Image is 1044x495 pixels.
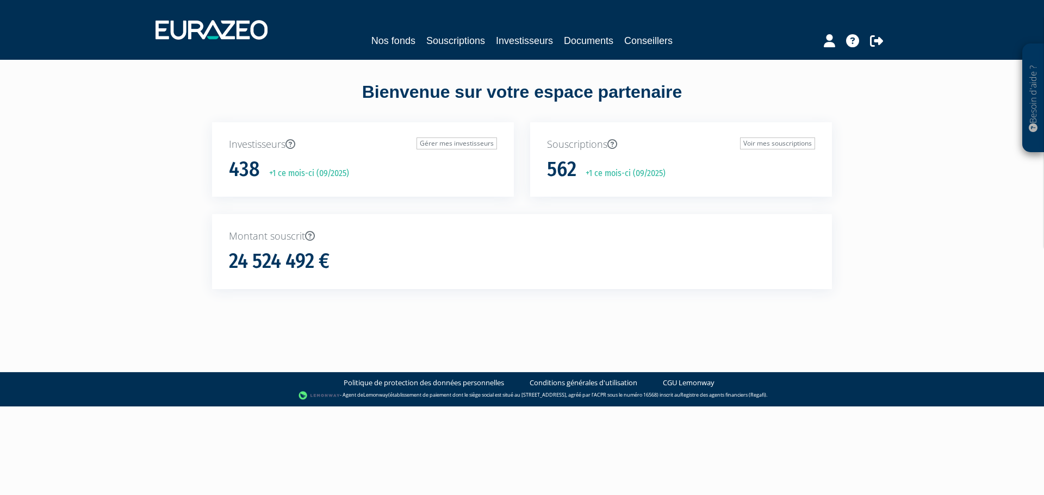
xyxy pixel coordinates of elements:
[740,137,815,149] a: Voir mes souscriptions
[530,378,637,388] a: Conditions générales d'utilisation
[344,378,504,388] a: Politique de protection des données personnelles
[204,80,840,122] div: Bienvenue sur votre espace partenaire
[547,158,576,181] h1: 562
[417,137,497,149] a: Gérer mes investisseurs
[496,33,553,48] a: Investisseurs
[1027,49,1040,147] p: Besoin d'aide ?
[663,378,714,388] a: CGU Lemonway
[624,33,673,48] a: Conseillers
[680,391,766,398] a: Registre des agents financiers (Regafi)
[156,20,268,40] img: 1732889491-logotype_eurazeo_blanc_rvb.png
[229,137,497,152] p: Investisseurs
[426,33,485,48] a: Souscriptions
[371,33,415,48] a: Nos fonds
[262,167,349,180] p: +1 ce mois-ci (09/2025)
[547,137,815,152] p: Souscriptions
[229,250,330,273] h1: 24 524 492 €
[578,167,666,180] p: +1 ce mois-ci (09/2025)
[229,158,260,181] h1: 438
[564,33,613,48] a: Documents
[363,391,388,398] a: Lemonway
[229,229,815,243] p: Montant souscrit
[11,390,1033,401] div: - Agent de (établissement de paiement dont le siège social est situé au [STREET_ADDRESS], agréé p...
[299,390,340,401] img: logo-lemonway.png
